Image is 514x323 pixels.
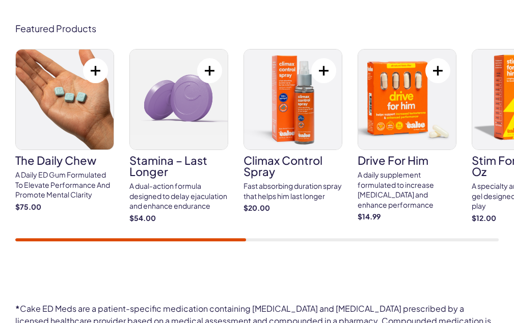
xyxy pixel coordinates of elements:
[129,155,228,177] h3: Stamina – Last Longer
[15,49,114,212] a: The Daily Chew The Daily Chew A Daily ED Gum Formulated To Elevate Performance And Promote Mental...
[358,155,456,166] h3: drive for him
[358,170,456,210] div: A daily supplement formulated to increase [MEDICAL_DATA] and enhance performance
[129,213,228,223] strong: $54.00
[129,181,228,211] div: A dual-action formula designed to delay ejaculation and enhance endurance
[15,202,114,212] strong: $75.00
[244,49,342,150] img: Climax Control Spray
[129,49,228,223] a: Stamina – Last Longer Stamina – Last Longer A dual-action formula designed to delay ejaculation a...
[16,49,114,150] img: The Daily Chew
[244,49,342,213] a: Climax Control Spray Climax Control Spray Fast absorbing duration spray that helps him last longe...
[15,155,114,166] h3: The Daily Chew
[244,203,342,213] strong: $20.00
[244,155,342,177] h3: Climax Control Spray
[15,170,114,200] div: A Daily ED Gum Formulated To Elevate Performance And Promote Mental Clarity
[358,212,456,222] strong: $14.99
[244,181,342,201] div: Fast absorbing duration spray that helps him last longer
[130,49,228,150] img: Stamina – Last Longer
[358,49,456,150] img: drive for him
[358,49,456,222] a: drive for him drive for him A daily supplement formulated to increase [MEDICAL_DATA] and enhance ...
